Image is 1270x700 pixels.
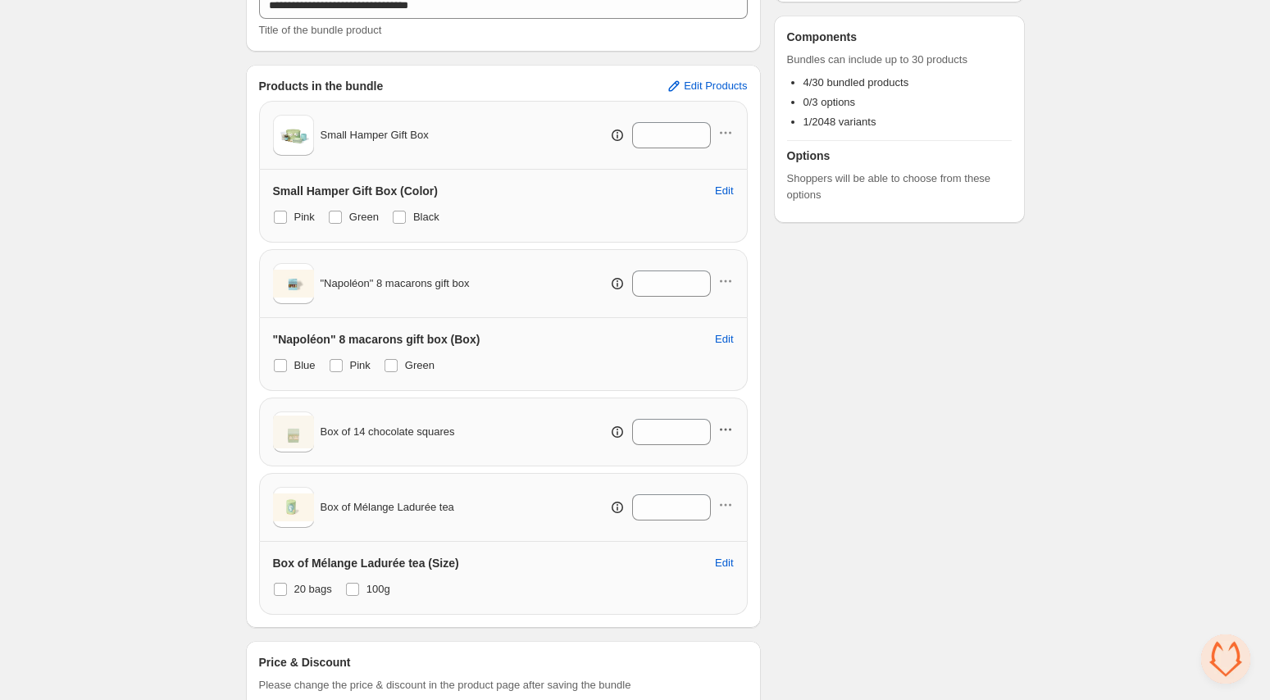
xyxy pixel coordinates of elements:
span: Title of the bundle product [259,24,382,36]
span: Please change the price & discount in the product page after saving the bundle [259,677,631,693]
span: "Napoléon" 8 macarons gift box [321,275,470,292]
div: Open chat [1201,634,1250,684]
span: 100g [366,583,390,595]
span: Edit [715,333,733,346]
h3: Small Hamper Gift Box (Color) [273,183,438,199]
img: Box of Mélange Ladurée tea [273,493,314,520]
span: Green [349,211,379,223]
h3: "Napoléon" 8 macarons gift box (Box) [273,331,480,348]
span: Edit [715,557,733,570]
img: "Napoléon" 8 macarons gift box [273,270,314,297]
h3: Price & Discount [259,654,351,670]
span: Box of Mélange Ladurée tea [321,499,454,516]
span: Black [413,211,439,223]
span: Small Hamper Gift Box [321,127,429,143]
span: Pink [294,211,315,223]
span: 0/3 options [803,96,856,108]
span: Edit [715,184,733,198]
span: Edit Products [684,80,747,93]
span: Box of 14 chocolate squares [321,424,455,440]
button: Edit [705,550,743,576]
img: Box of 14 chocolate squares [273,416,314,448]
img: Small Hamper Gift Box [273,120,314,150]
button: Edit [705,178,743,204]
h3: Components [787,29,858,45]
h3: Options [787,148,1012,164]
span: Shoppers will be able to choose from these options [787,170,1012,203]
span: 20 bags [294,583,332,595]
span: Green [405,359,435,371]
span: Pink [350,359,371,371]
span: 4/30 bundled products [803,76,909,89]
span: Blue [294,359,316,371]
h3: Box of Mélange Ladurée tea (Size) [273,555,459,571]
button: Edit [705,326,743,352]
button: Edit Products [656,73,757,99]
span: 1/2048 variants [803,116,876,128]
h3: Products in the bundle [259,78,384,94]
span: Bundles can include up to 30 products [787,52,1012,68]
